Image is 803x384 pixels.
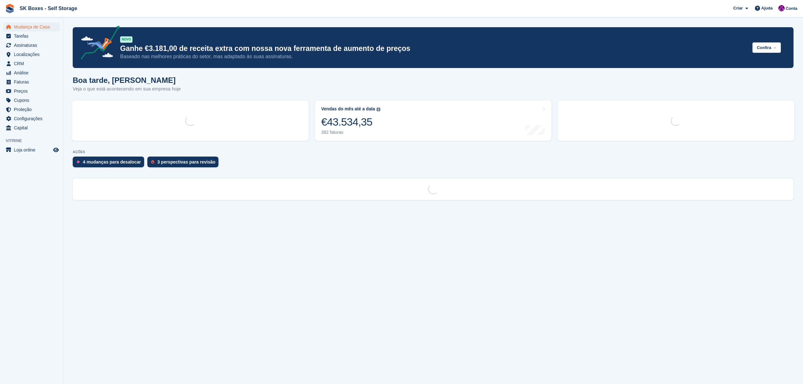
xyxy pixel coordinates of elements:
span: Cupons [14,96,52,105]
a: Vendas do mês até a data €43.534,35 382 faturas [315,101,551,141]
a: menu [3,77,60,86]
a: menu [3,105,60,114]
span: Capital [14,123,52,132]
a: menu [3,87,60,96]
button: Confira → [752,42,781,53]
div: 382 faturas [321,130,380,135]
p: Ganhe €3.181,00 de receita extra com nossa nova ferramenta de aumento de preços [120,44,747,53]
a: menu [3,41,60,50]
div: Vendas do mês até a data [321,106,375,112]
span: Localizações [14,50,52,59]
div: €43.534,35 [321,115,380,128]
a: menu [3,32,60,40]
span: Preços [14,87,52,96]
a: SK Boxes - Self Storage [17,3,80,14]
p: Baseado nas melhores práticas do setor, mas adaptado às suas assinaturas. [120,53,747,60]
a: menu [3,146,60,154]
span: CRM [14,59,52,68]
span: Loja online [14,146,52,154]
a: menu [3,114,60,123]
img: Mateus Cassange [778,5,785,11]
a: 3 perspectivas para revisão [147,157,222,170]
span: Mudança de Casa [14,22,52,31]
span: Ajuda [761,5,773,11]
a: menu [3,68,60,77]
span: Tarefas [14,32,52,40]
span: Configurações [14,114,52,123]
span: Conta [786,5,797,12]
span: Assinaturas [14,41,52,50]
div: NOVO [120,36,132,43]
a: menu [3,96,60,105]
a: Loja de pré-visualização [52,146,60,154]
div: 4 mudanças para desalocar [83,159,141,164]
a: 4 mudanças para desalocar [73,157,147,170]
span: Faturas [14,77,52,86]
h1: Boa tarde, [PERSON_NAME] [73,76,181,84]
a: menu [3,22,60,31]
span: Criar [733,5,743,11]
img: icon-info-grey-7440780725fd019a000dd9b08b2336e03edf1995a4989e88bcd33f0948082b44.svg [377,108,380,111]
img: move_outs_to_deallocate_icon-f764333ba52eb49d3ac5e1228854f67142a1ed5810a6f6cc68b1a99e826820c5.svg [77,160,80,164]
img: stora-icon-8386f47178a22dfd0bd8f6a31ec36ba5ce8667c1dd55bd0f319d3a0aa187defe.svg [5,4,15,13]
img: price-adjustments-announcement-icon-8257ccfd72463d97f412b2fc003d46551f7dbcb40ab6d574587a9cd5c0d94... [76,26,120,62]
span: Proteção [14,105,52,114]
div: 3 perspectivas para revisão [157,159,216,164]
img: prospect-51fa495bee0391a8d652442698ab0144808aea92771e9ea1ae160a38d050c398.svg [151,160,154,164]
p: Veja o que está acontecendo em sua empresa hoje [73,85,181,93]
span: Análise [14,68,52,77]
span: Vitrine [6,138,63,144]
p: AÇÕES [73,150,794,154]
a: menu [3,50,60,59]
a: menu [3,59,60,68]
a: menu [3,123,60,132]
